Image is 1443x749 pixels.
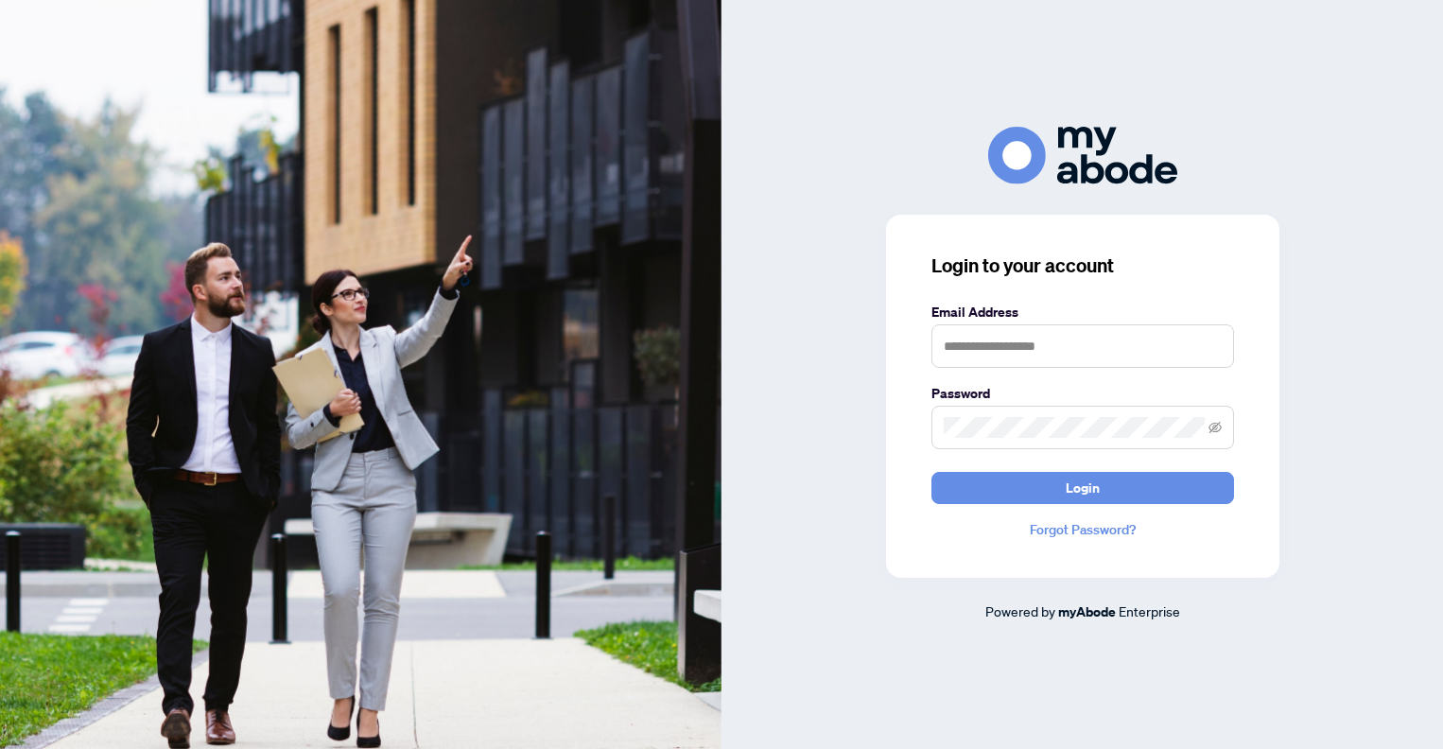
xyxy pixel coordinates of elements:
span: eye-invisible [1208,421,1222,434]
label: Password [931,383,1234,404]
span: Enterprise [1119,602,1180,619]
span: Powered by [985,602,1055,619]
label: Email Address [931,302,1234,322]
a: Forgot Password? [931,519,1234,540]
a: myAbode [1058,601,1116,622]
span: Login [1066,473,1100,503]
img: ma-logo [988,127,1177,184]
button: Login [931,472,1234,504]
h3: Login to your account [931,253,1234,279]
